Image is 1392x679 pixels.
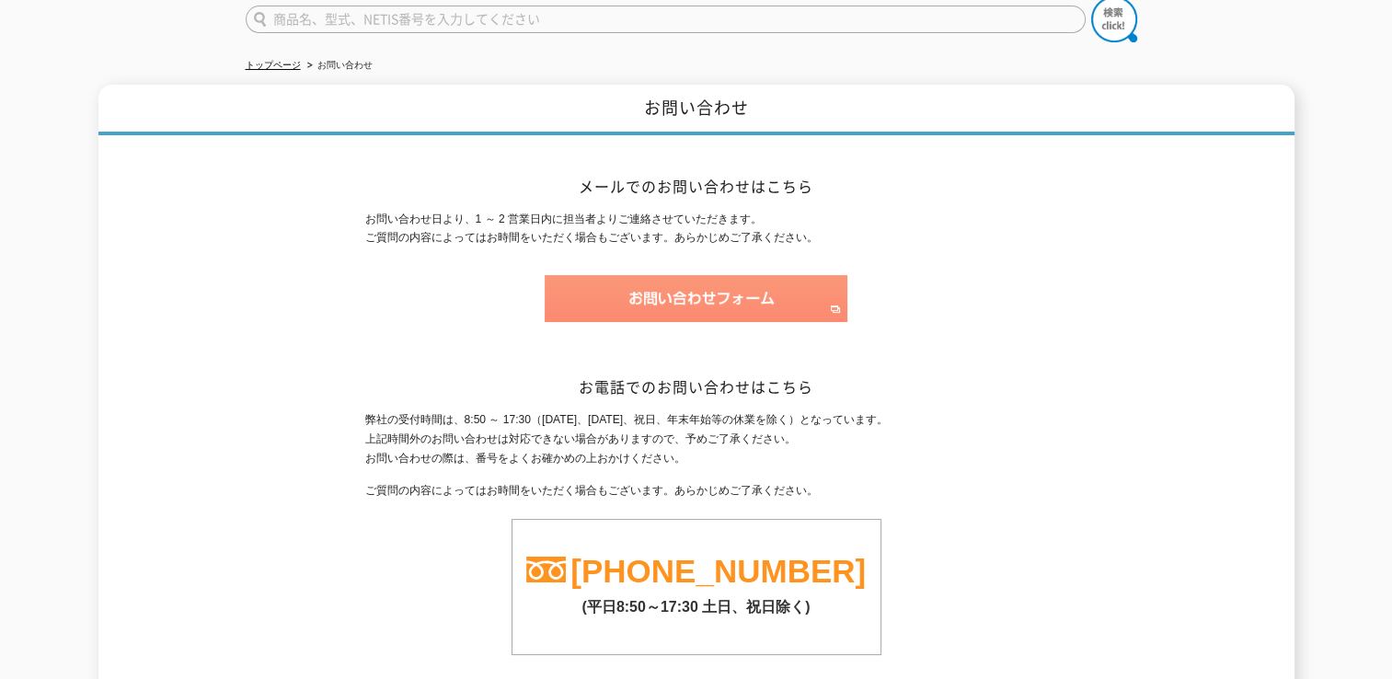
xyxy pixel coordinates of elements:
p: 弊社の受付時間は、8:50 ～ 17:30（[DATE]、[DATE]、祝日、年末年始等の休業を除く）となっています。 上記時間外のお問い合わせは対応できない場合がありますので、予めご了承くださ... [365,410,1028,467]
a: お問い合わせフォーム [545,305,847,318]
p: お問い合わせ日より、1 ～ 2 営業日内に担当者よりご連絡させていただきます。 ご質問の内容によってはお時間をいただく場合もございます。あらかじめご了承ください。 [365,210,1028,248]
h2: メールでのお問い合わせはこちら [365,177,1028,196]
h2: お電話でのお問い合わせはこちら [365,377,1028,397]
input: 商品名、型式、NETIS番号を入力してください [246,6,1086,33]
h1: お問い合わせ [98,85,1294,135]
p: (平日8:50～17:30 土日、祝日除く) [512,589,880,617]
p: ご質問の内容によってはお時間をいただく場合もございます。あらかじめご了承ください。 [365,481,1028,501]
a: [PHONE_NUMBER] [570,553,866,589]
li: お問い合わせ [304,56,373,75]
img: お問い合わせフォーム [545,275,847,322]
a: トップページ [246,60,301,70]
